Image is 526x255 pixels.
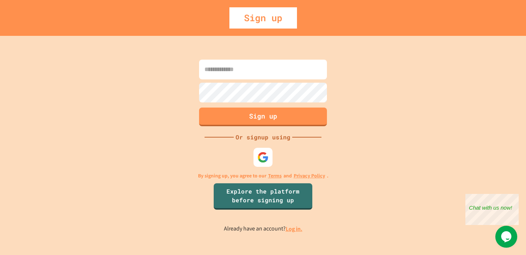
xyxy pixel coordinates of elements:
iframe: chat widget [495,226,519,248]
a: Explore the platform before signing up [214,183,312,210]
p: Already have an account? [224,224,302,233]
iframe: chat widget [465,194,519,225]
img: google-icon.svg [257,151,268,163]
a: Terms [268,172,282,180]
a: Log in. [286,225,302,233]
div: Sign up [229,7,297,29]
button: Sign up [199,108,327,126]
a: Privacy Policy [294,172,325,180]
p: By signing up, you agree to our and . [198,172,328,180]
div: Or signup using [234,133,292,142]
